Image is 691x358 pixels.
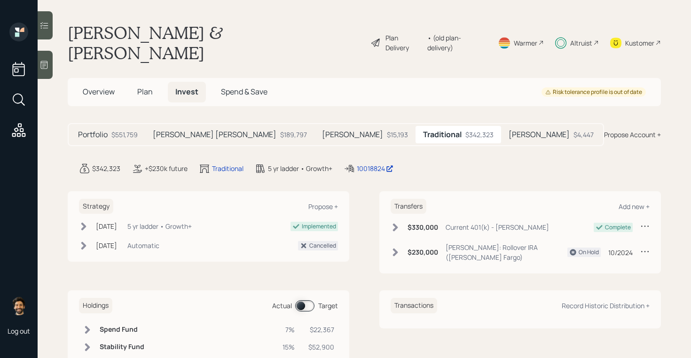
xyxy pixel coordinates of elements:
div: 15% [282,342,295,352]
h6: Transactions [391,298,437,313]
div: On Hold [579,248,599,257]
div: Altruist [570,38,592,48]
h5: Traditional [423,130,462,139]
h5: [PERSON_NAME] [PERSON_NAME] [153,130,276,139]
div: 5 yr ladder • Growth+ [127,221,192,231]
div: Cancelled [309,241,336,250]
h6: Holdings [79,298,112,313]
div: $342,323 [92,163,120,173]
div: $551,759 [111,130,138,140]
div: $22,367 [306,325,334,335]
div: 7% [282,325,295,335]
h6: Stability Fund [100,343,144,351]
div: Risk tolerance profile is out of date [545,88,642,96]
div: [DATE] [96,241,117,250]
div: $342,323 [465,130,494,140]
div: 10/2024 [608,248,633,257]
h5: [PERSON_NAME] [509,130,570,139]
div: Target [318,301,338,311]
div: Current 401(k) - [PERSON_NAME] [446,222,549,232]
div: Implemented [302,222,336,231]
h5: Portfolio [78,130,108,139]
div: Plan Delivery [385,33,423,53]
span: Spend & Save [221,86,267,97]
div: Automatic [127,241,159,250]
div: Record Historic Distribution + [562,301,650,310]
div: $52,900 [306,342,334,352]
h6: Spend Fund [100,326,144,334]
div: Warmer [514,38,537,48]
div: $15,193 [387,130,408,140]
h1: [PERSON_NAME] & [PERSON_NAME] [68,23,363,63]
div: Complete [605,223,631,232]
div: Log out [8,327,30,335]
div: +$230k future [145,163,188,173]
h5: [PERSON_NAME] [322,130,383,139]
div: 10018824 [357,163,393,173]
div: Traditional [212,163,243,173]
div: Kustomer [625,38,654,48]
span: Plan [137,86,153,97]
div: $4,447 [573,130,594,140]
div: Propose Account + [604,130,661,140]
h6: Transfers [391,199,426,214]
div: Actual [272,301,292,311]
div: [DATE] [96,221,117,231]
div: $189,797 [280,130,307,140]
span: Invest [175,86,198,97]
img: eric-schwartz-headshot.png [9,296,28,315]
h6: Strategy [79,199,113,214]
span: Overview [83,86,115,97]
div: [PERSON_NAME]: Rollover IRA ([PERSON_NAME] Fargo) [446,242,567,262]
div: 5 yr ladder • Growth+ [268,163,332,173]
div: • (old plan-delivery) [427,33,487,53]
div: Add new + [619,202,650,211]
div: Propose + [308,202,338,211]
h6: $230,000 [408,249,438,257]
h6: $330,000 [408,224,438,232]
